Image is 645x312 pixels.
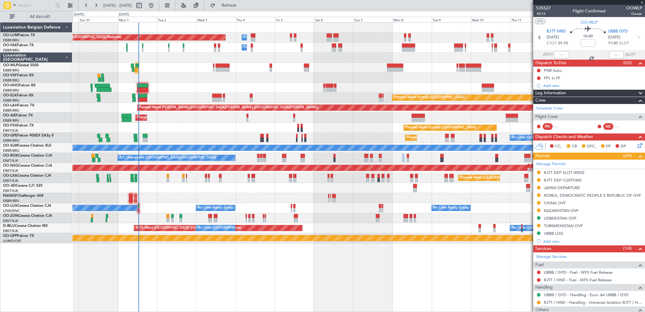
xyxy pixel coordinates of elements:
a: OO-VSFFalcon 8X [3,74,34,77]
a: D-IBLUCessna Citation M2 [3,224,48,228]
a: OO-LUMFalcon 7X [3,33,35,37]
a: UBBB / GYD - Handling - Euro Jet UBBB / GYD [544,292,629,297]
div: Add new [543,83,642,88]
a: EBBR/BRU [3,88,19,93]
div: Mon 1 [118,17,157,22]
div: Thu 4 [236,17,275,22]
span: Dispatch To-Dos [535,60,566,67]
a: OO-GPPFalcon 7X [3,234,34,238]
div: KAZAKHSTAN OVF [544,208,578,213]
div: [DATE] [74,12,84,17]
a: OO-FSXFalcon 7X [3,124,34,127]
span: Handling [535,284,553,291]
span: Dispatch Checks and Weather [535,133,593,140]
div: CHINA OVF [544,200,566,206]
div: - - [615,124,629,129]
a: N604GFChallenger 604 [3,194,43,198]
span: (0/2) [623,60,632,66]
span: OO-AIE [3,114,16,117]
a: OO-LAHFalcon 7X [3,104,34,107]
div: Planned Maint Kortrijk-[GEOGRAPHIC_DATA] [394,93,465,102]
a: EBKT/KJK [3,168,18,173]
a: UUMO/OSF [3,239,21,243]
div: Planned Maint [GEOGRAPHIC_DATA] ([GEOGRAPHIC_DATA] National) [460,173,570,182]
span: 535527 [536,5,551,11]
span: N604GF [3,194,17,198]
a: OO-FAEFalcon 7X [3,43,34,47]
span: OO-GPP [3,234,17,238]
span: [DATE] [547,34,559,40]
span: 10:40 [583,33,593,40]
div: - - [554,124,568,129]
span: OO-WLP [3,64,18,67]
a: OO-WLPGlobal 5500 [3,64,39,67]
a: EBKT/KJK [3,229,18,233]
div: Add new [543,239,642,244]
a: Manage Permits [536,161,566,167]
a: EBBR/BRU [3,199,19,203]
div: Sun 31 [79,17,118,22]
span: FP [606,144,611,150]
div: No Crew Nancy (Essey) [198,203,234,213]
a: OO-LXACessna Citation CJ4 [3,174,51,178]
div: Tue 9 [432,17,471,22]
div: UBBB LDG [544,231,563,236]
span: OO-JID [3,184,16,188]
a: Manage Services [536,254,567,260]
span: [DATE] - [DATE] [103,3,132,8]
button: Refresh [207,1,244,10]
span: DP [621,144,626,150]
a: EBBR/BRU [3,148,19,153]
span: Owner [626,11,642,16]
a: EBBR/BRU [3,48,19,53]
span: Crew [535,97,546,104]
a: EBBR/BRU [3,118,19,123]
div: Fri 5 [275,17,314,22]
span: OO-FSX [3,124,17,127]
span: Fuel [535,262,544,269]
a: OO-AIEFalcon 7X [3,114,33,117]
span: D-IBLU [3,224,15,228]
a: UBBB / GYD - Fuel - WFS Fuel Release [544,270,613,275]
div: No Crew Nancy (Essey) [433,203,469,213]
a: OO-SLMCessna Citation XLS [3,144,51,147]
span: 01:10 [558,40,568,47]
div: PIC [543,123,553,130]
a: OO-LUXCessna Citation CJ4 [3,204,51,208]
a: EBKT/KJK [3,158,18,163]
a: EBKT/KJK [3,219,18,223]
a: Schedule Crew [536,106,563,112]
div: RJTT DEP CUSTOMS [544,178,582,183]
div: Planned Maint [GEOGRAPHIC_DATA] ([GEOGRAPHIC_DATA]) [137,113,233,122]
div: [DATE] [119,12,129,17]
span: OO-ZUN [3,214,18,218]
div: Owner Melsbroek Air Base [244,33,285,42]
span: OO-WLP [581,19,598,26]
a: RJTT / HND - Handling - Universal Aviation RJTT / HND [544,300,642,305]
span: ELDT [619,40,629,47]
div: RJTT DEP SLOT 0055Z [544,170,585,175]
span: OO-LUX [3,204,17,208]
div: Wed 10 [471,17,510,22]
a: OO-JIDCessna CJ1 525 [3,184,43,188]
a: OO-NSGCessna Citation CJ4 [3,164,52,168]
div: No Crew [GEOGRAPHIC_DATA] ([GEOGRAPHIC_DATA] National) [198,224,299,233]
a: EBBR/BRU [3,78,19,83]
span: ALDT [625,52,635,58]
div: No Crew [GEOGRAPHIC_DATA] ([GEOGRAPHIC_DATA] National) [512,133,613,142]
span: OO-LAH [3,104,18,107]
button: All Aircraft [7,12,66,22]
span: DFC, [587,144,596,150]
span: OO-ROK [3,154,18,158]
div: Flight Confirmed [573,8,606,15]
div: Thu 11 [510,17,549,22]
span: OO-FAE [3,43,17,47]
span: ATOT [543,52,553,58]
span: OO-NSG [3,164,18,168]
button: UTC [535,19,545,24]
a: OO-ELKFalcon 8X [3,94,33,97]
span: (2/9) [623,153,632,159]
div: Sat 6 [314,17,353,22]
a: EBKT/KJK [3,128,18,133]
span: Services [535,245,551,252]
